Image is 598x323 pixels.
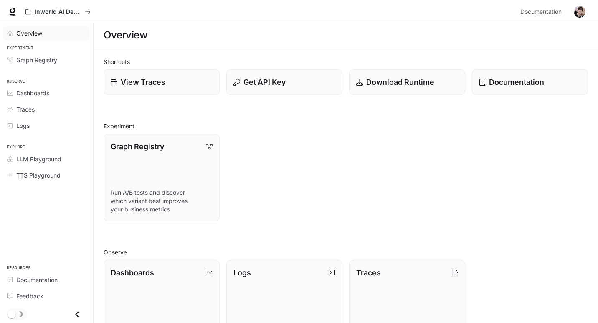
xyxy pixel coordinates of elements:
p: Download Runtime [366,76,434,88]
a: Documentation [472,69,588,95]
p: Documentation [489,76,544,88]
span: Documentation [520,7,562,17]
a: Overview [3,26,90,41]
a: LLM Playground [3,152,90,166]
a: Documentation [517,3,568,20]
p: Traces [356,267,381,278]
p: Get API Key [243,76,286,88]
span: Overview [16,29,42,38]
p: Run A/B tests and discover which variant best improves your business metrics [111,188,213,214]
a: Dashboards [3,86,90,100]
span: Graph Registry [16,56,57,64]
h2: Shortcuts [104,57,588,66]
a: Feedback [3,289,90,303]
p: Dashboards [111,267,154,278]
span: Documentation [16,275,58,284]
p: Logs [233,267,251,278]
button: All workspaces [22,3,94,20]
a: Logs [3,118,90,133]
span: Dark mode toggle [8,309,16,318]
h1: Overview [104,27,147,43]
a: View Traces [104,69,220,95]
img: User avatar [574,6,585,18]
a: Graph Registry [3,53,90,67]
h2: Observe [104,248,588,257]
span: Logs [16,121,30,130]
p: Inworld AI Demos [35,8,81,15]
span: LLM Playground [16,155,61,163]
span: Traces [16,105,35,114]
button: Get API Key [226,69,342,95]
button: User avatar [571,3,588,20]
p: Graph Registry [111,141,164,152]
span: Dashboards [16,89,49,97]
a: Graph RegistryRun A/B tests and discover which variant best improves your business metrics [104,134,220,221]
span: Feedback [16,292,43,300]
a: TTS Playground [3,168,90,183]
p: View Traces [121,76,165,88]
span: TTS Playground [16,171,61,180]
h2: Experiment [104,122,588,130]
a: Traces [3,102,90,117]
a: Download Runtime [349,69,465,95]
a: Documentation [3,272,90,287]
button: Close drawer [68,306,86,323]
